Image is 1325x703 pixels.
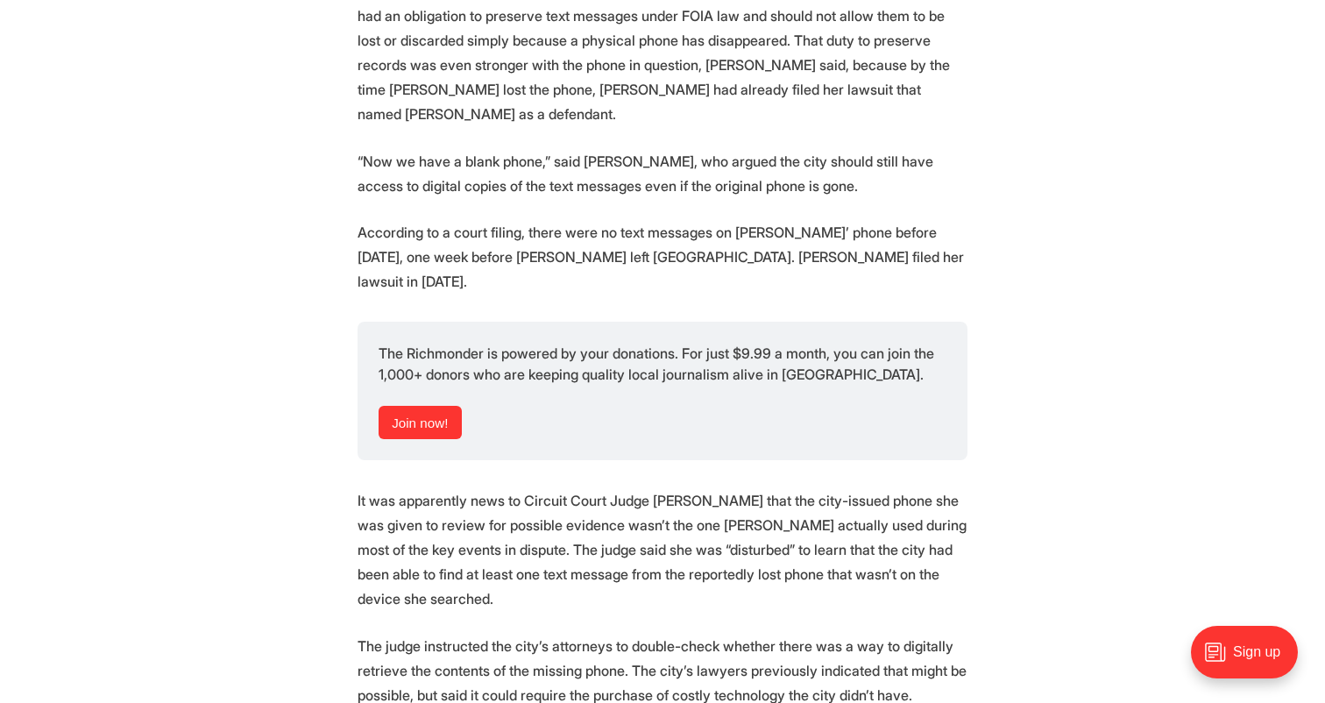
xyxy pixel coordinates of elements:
[358,220,967,294] p: According to a court filing, there were no text messages on [PERSON_NAME]’ phone before [DATE], o...
[1176,617,1325,703] iframe: portal-trigger
[379,406,462,439] a: Join now!
[379,344,938,383] span: The Richmonder is powered by your donations. For just $9.99 a month, you can join the 1,000+ dono...
[358,488,967,611] p: It was apparently news to Circuit Court Judge [PERSON_NAME] that the city-issued phone she was gi...
[358,149,967,198] p: “Now we have a blank phone,” said [PERSON_NAME], who argued the city should still have access to ...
